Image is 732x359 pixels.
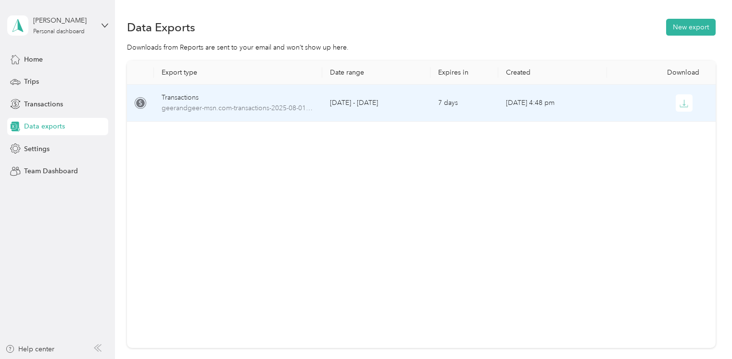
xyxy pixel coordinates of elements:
[24,166,78,176] span: Team Dashboard
[162,103,315,114] span: geerandgeer-msn.com-transactions-2025-08-01-2025-08-31.pdf
[24,77,39,87] span: Trips
[678,305,732,359] iframe: Everlance-gr Chat Button Frame
[322,61,431,85] th: Date range
[33,15,93,26] div: [PERSON_NAME]
[24,121,65,131] span: Data exports
[24,99,63,109] span: Transactions
[5,344,54,354] button: Help center
[24,54,43,64] span: Home
[322,85,431,122] td: [DATE] - [DATE]
[430,85,498,122] td: 7 days
[498,85,607,122] td: [DATE] 4:48 pm
[666,19,716,36] button: New export
[615,68,708,77] div: Download
[127,42,716,52] div: Downloads from Reports are sent to your email and won’t show up here.
[498,61,607,85] th: Created
[127,22,195,32] h1: Data Exports
[430,61,498,85] th: Expires in
[162,92,315,103] div: Transactions
[33,29,85,35] div: Personal dashboard
[24,144,50,154] span: Settings
[154,61,322,85] th: Export type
